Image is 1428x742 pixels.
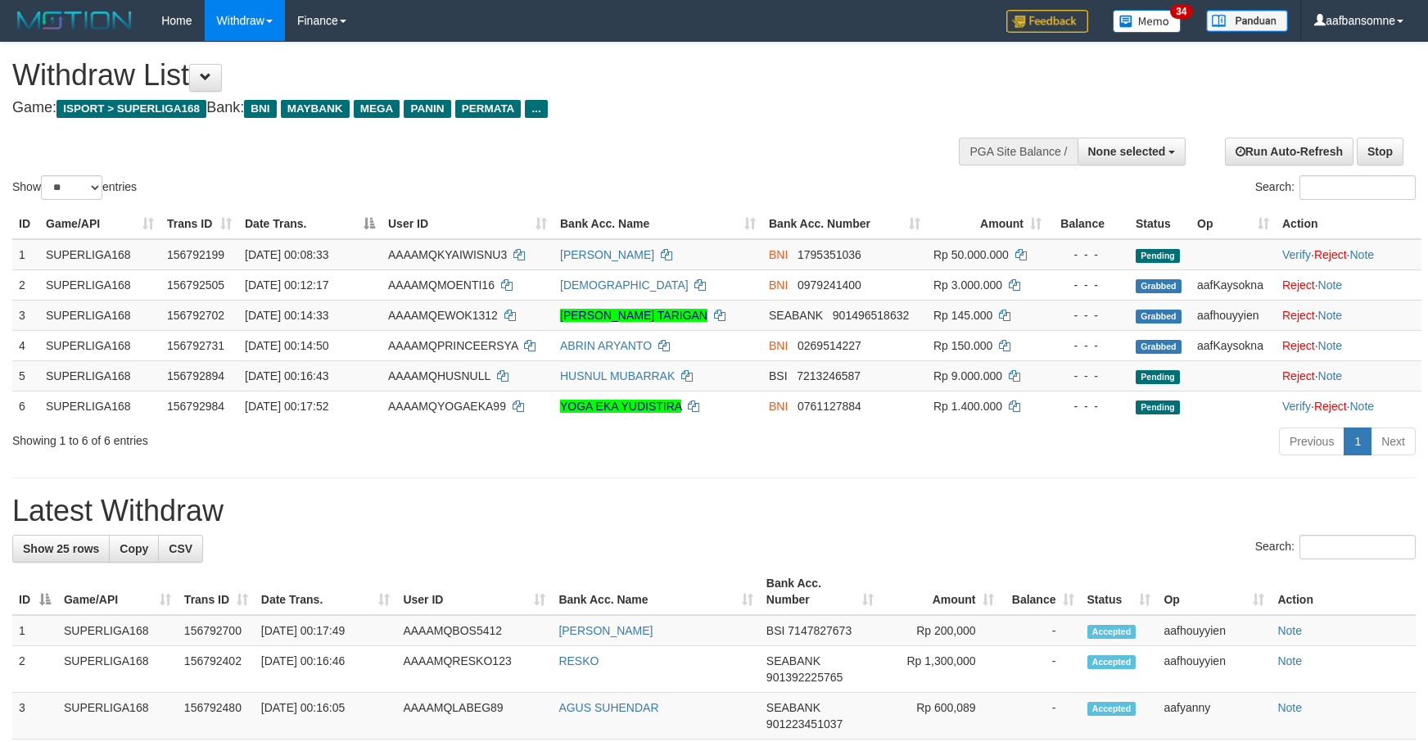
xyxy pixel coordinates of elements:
[833,309,909,322] span: Copy 901496518632 to clipboard
[167,400,224,413] span: 156792984
[1276,300,1421,330] td: ·
[1349,248,1374,261] a: Note
[12,209,39,239] th: ID
[880,646,1001,693] td: Rp 1,300,000
[1349,400,1374,413] a: Note
[1055,368,1123,384] div: - - -
[281,100,350,118] span: MAYBANK
[388,400,506,413] span: AAAAMQYOGAEKA99
[12,59,936,92] h1: Withdraw List
[1318,278,1343,292] a: Note
[1157,646,1271,693] td: aafhouyyien
[12,426,583,449] div: Showing 1 to 6 of 6 entries
[178,646,255,693] td: 156792402
[255,646,397,693] td: [DATE] 00:16:46
[1255,535,1416,559] label: Search:
[880,615,1001,646] td: Rp 200,000
[1136,400,1180,414] span: Pending
[12,8,137,33] img: MOTION_logo.png
[1277,624,1302,637] a: Note
[1299,175,1416,200] input: Search:
[167,339,224,352] span: 156792731
[245,278,328,292] span: [DATE] 00:12:17
[1157,615,1271,646] td: aafhouyyien
[255,568,397,615] th: Date Trans.: activate to sort column ascending
[1276,330,1421,360] td: ·
[12,239,39,270] td: 1
[167,278,224,292] span: 156792505
[255,693,397,740] td: [DATE] 00:16:05
[959,138,1077,165] div: PGA Site Balance /
[1157,568,1271,615] th: Op: activate to sort column ascending
[1282,369,1315,382] a: Reject
[1371,428,1416,455] a: Next
[1271,568,1416,615] th: Action
[1191,209,1276,239] th: Op: activate to sort column ascending
[766,717,843,731] span: Copy 901223451037 to clipboard
[766,701,820,714] span: SEABANK
[558,701,658,714] a: AGUS SUHENDAR
[880,693,1001,740] td: Rp 600,089
[1001,646,1081,693] td: -
[1191,300,1276,330] td: aafhouyyien
[396,615,552,646] td: AAAAMQBOS5412
[558,624,653,637] a: [PERSON_NAME]
[760,568,880,615] th: Bank Acc. Number: activate to sort column ascending
[1279,428,1344,455] a: Previous
[396,646,552,693] td: AAAAMQRESKO123
[1282,339,1315,352] a: Reject
[933,339,992,352] span: Rp 150.000
[382,209,554,239] th: User ID: activate to sort column ascending
[1318,339,1343,352] a: Note
[56,100,206,118] span: ISPORT > SUPERLIGA168
[1299,535,1416,559] input: Search:
[1001,568,1081,615] th: Balance: activate to sort column ascending
[1282,309,1315,322] a: Reject
[245,369,328,382] span: [DATE] 00:16:43
[1276,269,1421,300] td: ·
[560,369,675,382] a: HUSNUL MUBARRAK
[57,693,178,740] td: SUPERLIGA168
[933,278,1002,292] span: Rp 3.000.000
[798,278,861,292] span: Copy 0979241400 to clipboard
[525,100,547,118] span: ...
[1206,10,1288,32] img: panduan.png
[1282,248,1311,261] a: Verify
[560,339,652,352] a: ABRIN ARYANTO
[558,654,599,667] a: RESKO
[12,495,1416,527] h1: Latest Withdraw
[388,339,517,352] span: AAAAMQPRINCEERSYA
[1277,701,1302,714] a: Note
[769,309,823,322] span: SEABANK
[39,360,160,391] td: SUPERLIGA168
[160,209,238,239] th: Trans ID: activate to sort column ascending
[167,309,224,322] span: 156792702
[880,568,1001,615] th: Amount: activate to sort column ascending
[1081,568,1158,615] th: Status: activate to sort column ascending
[167,369,224,382] span: 156792894
[766,654,820,667] span: SEABANK
[1006,10,1088,33] img: Feedback.jpg
[39,330,160,360] td: SUPERLIGA168
[798,248,861,261] span: Copy 1795351036 to clipboard
[12,646,57,693] td: 2
[245,248,328,261] span: [DATE] 00:08:33
[1276,239,1421,270] td: · ·
[1277,654,1302,667] a: Note
[1136,340,1182,354] span: Grabbed
[788,624,852,637] span: Copy 7147827673 to clipboard
[1276,391,1421,421] td: · ·
[1001,693,1081,740] td: -
[12,391,39,421] td: 6
[1276,360,1421,391] td: ·
[798,339,861,352] span: Copy 0269514227 to clipboard
[39,269,160,300] td: SUPERLIGA168
[1344,428,1372,455] a: 1
[1157,693,1271,740] td: aafyanny
[560,278,689,292] a: [DEMOGRAPHIC_DATA]
[769,339,788,352] span: BNI
[1225,138,1353,165] a: Run Auto-Refresh
[39,391,160,421] td: SUPERLIGA168
[933,400,1002,413] span: Rp 1.400.000
[1055,307,1123,323] div: - - -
